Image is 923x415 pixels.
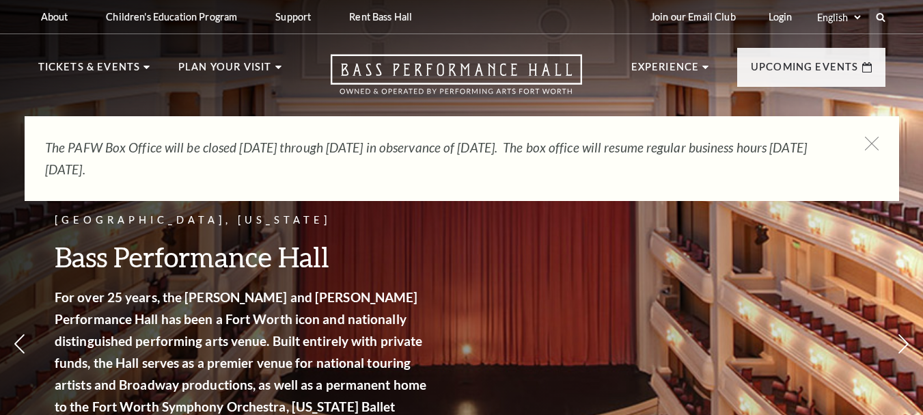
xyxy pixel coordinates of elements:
p: [GEOGRAPHIC_DATA], [US_STATE] [55,212,430,229]
p: Upcoming Events [751,59,859,83]
p: About [41,11,68,23]
p: Support [275,11,311,23]
p: Tickets & Events [38,59,141,83]
p: Children's Education Program [106,11,237,23]
p: Experience [631,59,700,83]
p: Rent Bass Hall [349,11,412,23]
h3: Bass Performance Hall [55,239,430,274]
em: The PAFW Box Office will be closed [DATE] through [DATE] in observance of [DATE]. The box office ... [45,139,807,177]
p: Plan Your Visit [178,59,272,83]
select: Select: [814,11,863,24]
